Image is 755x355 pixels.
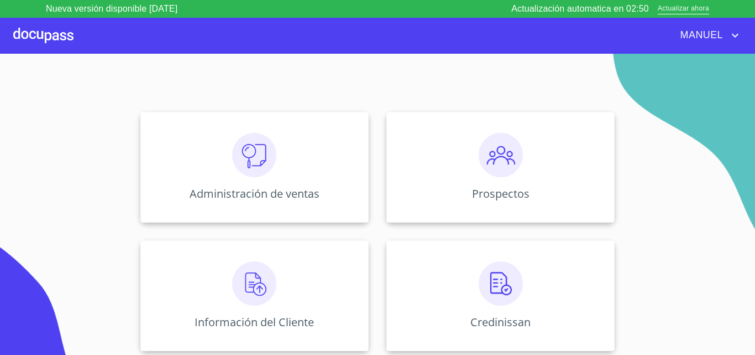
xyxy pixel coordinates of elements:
[658,3,709,15] span: Actualizar ahora
[472,186,529,201] p: Prospectos
[479,133,523,177] img: prospectos.png
[195,315,314,330] p: Información del Cliente
[672,27,742,44] button: account of current user
[46,2,177,16] p: Nueva versión disponible [DATE]
[232,261,276,306] img: carga.png
[232,133,276,177] img: consulta.png
[511,2,649,16] p: Actualización automatica en 02:50
[672,27,728,44] span: MANUEL
[470,315,531,330] p: Credinissan
[479,261,523,306] img: verificacion.png
[190,186,319,201] p: Administración de ventas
